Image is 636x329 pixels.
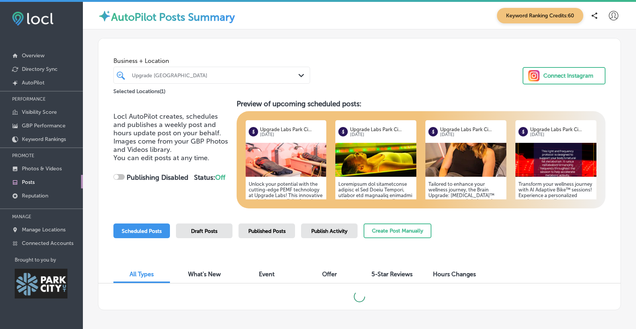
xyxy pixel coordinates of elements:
p: Upgrade Labs Park Ci... [440,127,503,132]
span: Keyword Ranking Credits: 60 [497,8,583,23]
span: Published Posts [248,228,286,234]
span: Scheduled Posts [122,228,162,234]
p: [DATE] [530,132,593,137]
h5: Loremipsum dol sitametconse adipisc el Sed Doeiu Tempori, utlabor etd magnaaliq enimadmi veniamq ... [338,181,413,266]
button: Create Post Manually [364,223,431,238]
p: Reputation [22,193,48,199]
img: logo [428,127,438,136]
img: logo [518,127,528,136]
p: Overview [22,52,44,59]
img: fda3e92497d09a02dc62c9cd864e3231.png [12,12,54,26]
p: Selected Locations ( 1 ) [113,85,165,95]
p: Upgrade Labs Park Ci... [350,127,413,132]
p: Visibility Score [22,109,57,115]
label: AutoPilot Posts Summary [111,11,235,23]
img: fe7c48c8-5979-4cac-82eb-81f84dfb7742Neurofeedback_Woman_Front1.jpg [425,143,506,177]
img: logo [338,127,348,136]
p: Photos & Videos [22,165,62,172]
span: Publish Activity [311,228,347,234]
span: Hours Changes [433,271,476,278]
p: Upgrade Labs Park Ci... [260,127,323,132]
p: [DATE] [350,132,413,137]
h5: Transform your wellness journey with AI Adaptive Bike™ sessions! Experience a personalized workou... [518,181,593,255]
p: AutoPilot [22,80,44,86]
p: [DATE] [260,132,323,137]
p: Keyword Rankings [22,136,66,142]
img: 3fd446c9-b5ff-4d3b-ae37-26de3d1042511751380672265_186_REDchargerNEWProtocolGraphics-021.png [515,143,596,177]
div: Upgrade [GEOGRAPHIC_DATA] [132,72,299,78]
span: Locl AutoPilot creates, schedules and publishes a weekly post and hours update post on your behal... [113,112,228,154]
span: Off [215,173,225,182]
p: Manage Locations [22,226,66,233]
span: You can edit posts at any time. [113,154,209,162]
p: Directory Sync [22,66,58,72]
p: Brought to you by [15,257,83,263]
p: Upgrade Labs Park Ci... [530,127,593,132]
span: Offer [322,271,337,278]
img: autopilot-icon [98,9,111,23]
strong: Publishing Disabled [127,173,188,182]
div: Connect Instagram [543,70,593,81]
span: Business + Location [113,57,310,64]
img: 7911845a-788e-49f4-a883-c96f550da62fREDchargerUpgradeLabsParkCity.jpg [335,143,416,177]
p: Posts [22,179,35,185]
button: Connect Instagram [523,67,605,84]
span: All Types [130,271,154,278]
p: GBP Performance [22,122,66,129]
h5: Unlock your potential with the cutting-edge PEMF technology at Upgrade Labs! This innovative tool... [249,181,324,255]
span: Draft Posts [191,228,217,234]
img: logo [249,127,258,136]
h3: Preview of upcoming scheduled posts: [237,99,606,108]
img: 742c4860-a7ee-464d-b441-5389b130340bPEMFOverview.png [246,143,327,177]
img: Park City [15,269,67,298]
span: What's New [188,271,221,278]
h5: Tailored to enhance your wellness journey, the Brain Upgrade: [MEDICAL_DATA]™ promotes mental cla... [428,181,503,260]
strong: Status: [194,173,225,182]
p: Connected Accounts [22,240,73,246]
p: [DATE] [440,132,503,137]
span: 5-Star Reviews [372,271,413,278]
span: Event [259,271,275,278]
